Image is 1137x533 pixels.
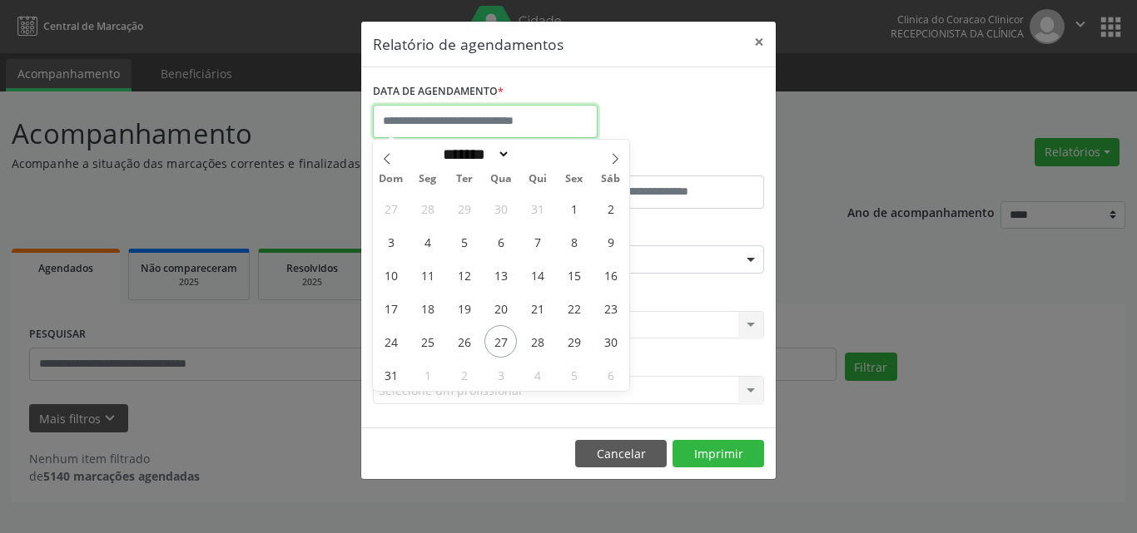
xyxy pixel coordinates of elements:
span: Sáb [593,174,629,185]
span: Agosto 4, 2025 [411,225,444,258]
span: Setembro 1, 2025 [411,358,444,391]
span: Agosto 3, 2025 [375,225,407,258]
span: Agosto 10, 2025 [375,259,407,291]
span: Agosto 16, 2025 [594,259,627,291]
label: DATA DE AGENDAMENTO [373,79,504,105]
span: Seg [410,174,446,185]
span: Agosto 29, 2025 [558,325,590,358]
button: Imprimir [673,440,764,468]
span: Agosto 22, 2025 [558,292,590,324]
span: Julho 30, 2025 [484,192,517,225]
span: Julho 31, 2025 [521,192,554,225]
span: Agosto 31, 2025 [375,358,407,391]
span: Agosto 8, 2025 [558,225,590,258]
span: Setembro 6, 2025 [594,358,627,391]
span: Agosto 20, 2025 [484,292,517,324]
span: Agosto 1, 2025 [558,192,590,225]
span: Julho 27, 2025 [375,192,407,225]
span: Ter [446,174,483,185]
span: Agosto 23, 2025 [594,292,627,324]
span: Setembro 2, 2025 [448,358,480,391]
span: Agosto 25, 2025 [411,325,444,358]
span: Agosto 27, 2025 [484,325,517,358]
label: ATÉ [573,150,764,175]
span: Agosto 14, 2025 [521,259,554,291]
span: Setembro 4, 2025 [521,358,554,391]
span: Agosto 18, 2025 [411,292,444,324]
span: Agosto 5, 2025 [448,225,480,258]
span: Agosto 21, 2025 [521,292,554,324]
span: Agosto 30, 2025 [594,325,627,358]
span: Agosto 17, 2025 [375,292,407,324]
span: Agosto 24, 2025 [375,325,407,358]
span: Agosto 19, 2025 [448,292,480,324]
span: Agosto 12, 2025 [448,259,480,291]
span: Dom [373,174,410,185]
span: Julho 29, 2025 [448,192,480,225]
select: Month [437,146,510,163]
span: Qua [483,174,519,185]
button: Cancelar [575,440,667,468]
span: Agosto 26, 2025 [448,325,480,358]
span: Agosto 9, 2025 [594,225,627,258]
span: Agosto 11, 2025 [411,259,444,291]
h5: Relatório de agendamentos [373,33,564,55]
input: Year [510,146,565,163]
span: Julho 28, 2025 [411,192,444,225]
span: Agosto 2, 2025 [594,192,627,225]
span: Setembro 5, 2025 [558,358,590,391]
button: Close [742,22,776,62]
span: Agosto 6, 2025 [484,225,517,258]
span: Agosto 7, 2025 [521,225,554,258]
span: Setembro 3, 2025 [484,358,517,391]
span: Agosto 13, 2025 [484,259,517,291]
span: Sex [556,174,593,185]
span: Qui [519,174,556,185]
span: Agosto 15, 2025 [558,259,590,291]
span: Agosto 28, 2025 [521,325,554,358]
